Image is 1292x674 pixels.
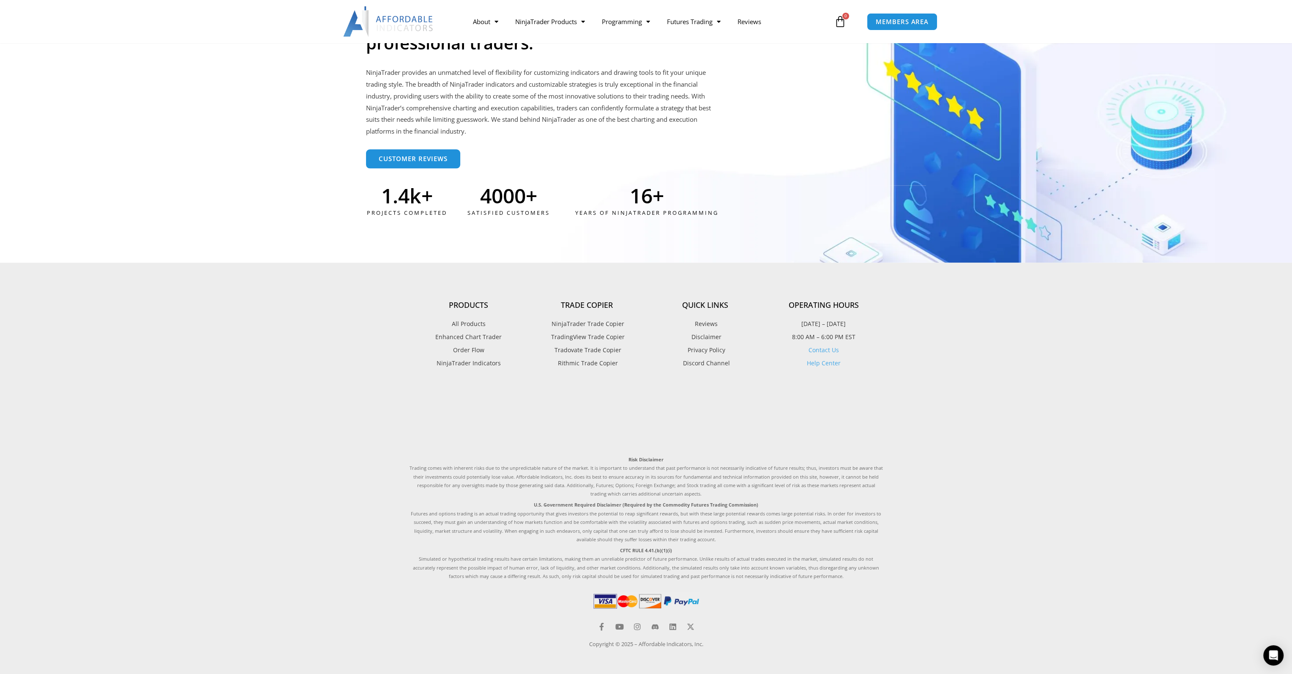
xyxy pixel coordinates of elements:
[366,67,715,137] p: NinjaTrader provides an unmatched level of flexibility for customizing indicators and drawing too...
[379,156,448,162] span: Customer Reviews
[646,345,765,356] a: Privacy Policy
[876,19,929,25] span: MEMBERS AREA
[506,12,593,31] a: NinjaTrader Products
[464,12,506,31] a: About
[528,318,646,329] a: NinjaTrader Trade Copier
[689,332,721,342] span: Disclaimer
[589,640,703,648] a: Copyright © 2025 – Affordable Indicators, Inc.
[480,186,526,206] span: 4000
[435,332,502,342] span: Enhanced Chart Trader
[410,332,528,342] a: Enhanced Chart Trader
[549,318,624,329] span: NinjaTrader Trade Copier
[653,186,746,206] span: +
[528,332,646,342] a: TradingView Trade Copier
[646,301,765,310] h4: Quick Links
[343,6,434,37] img: LogoAI | Affordable Indicators – NinjaTrader
[809,346,839,354] a: Contact Us
[681,358,730,369] span: Discord Channel
[630,186,653,206] span: 16
[765,332,883,342] p: 8:00 AM – 6:00 PM EST
[450,206,567,220] div: Satisfied Customers
[807,359,841,367] a: Help Center
[765,301,883,310] h4: Operating Hours
[452,318,486,329] span: All Products
[646,332,765,342] a: Disclaimer
[592,592,701,610] img: PaymentIcons | Affordable Indicators – NinjaTrader
[526,186,567,206] span: +
[822,9,859,34] a: 0
[528,301,646,310] h4: Trade Copier
[556,358,618,369] span: Rithmic Trade Copier
[410,318,528,329] a: All Products
[528,345,646,356] a: Tradovate Trade Copier
[1263,645,1284,666] div: Open Intercom Messenger
[410,358,528,369] a: NinjaTrader Indicators
[646,318,765,329] a: Reviews
[410,301,528,310] h4: Products
[658,12,729,31] a: Futures Trading
[464,12,832,31] nav: Menu
[381,186,410,206] span: 1.4
[410,455,883,499] p: Trading comes with inherent risks due to the unpredictable nature of the market. It is important ...
[366,149,460,168] a: Customer Reviews
[410,186,448,206] span: k+
[765,318,883,329] p: [DATE] – [DATE]
[453,345,484,356] span: Order Flow
[729,12,769,31] a: Reviews
[549,332,625,342] span: TradingView Trade Copier
[534,501,758,508] strong: U.S. Government Required Disclaimer (Required by the Commodity Futures Trading Commission)
[628,456,664,463] strong: Risk Disclaimer
[437,358,501,369] span: NinjaTrader Indicators
[867,13,937,30] a: MEMBERS AREA
[552,345,621,356] span: Tradovate Trade Copier
[842,13,849,19] span: 0
[646,358,765,369] a: Discord Channel
[593,12,658,31] a: Programming
[686,345,725,356] span: Privacy Policy
[410,546,883,581] p: Simulated or hypothetical trading results have certain limitations, making them an unreliable pre...
[410,388,883,447] iframe: Customer reviews powered by Trustpilot
[410,501,883,544] p: Futures and options trading is an actual trading opportunity that gives investors the potential t...
[548,206,746,220] div: Years of ninjatrader programming
[693,318,718,329] span: Reviews
[620,547,672,553] strong: CFTC RULE 4.41.(b)(1)(i)
[528,358,646,369] a: Rithmic Trade Copier
[366,206,448,220] div: Projects Completed
[410,345,528,356] a: Order Flow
